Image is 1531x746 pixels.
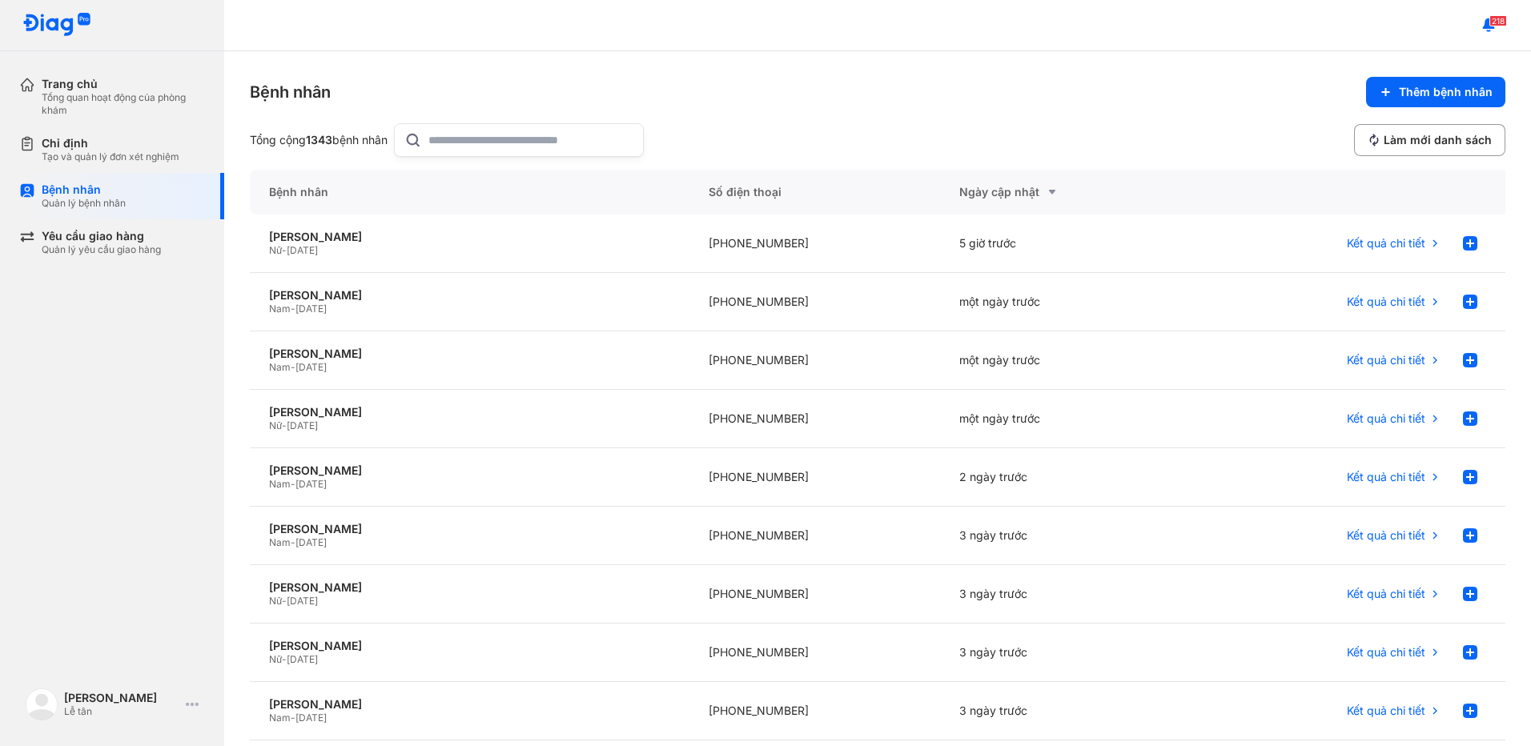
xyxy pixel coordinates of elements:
[269,639,670,653] div: [PERSON_NAME]
[295,536,327,548] span: [DATE]
[689,273,941,331] div: [PHONE_NUMBER]
[1347,645,1425,660] span: Kết quả chi tiết
[1399,85,1493,99] span: Thêm bệnh nhân
[269,697,670,712] div: [PERSON_NAME]
[295,303,327,315] span: [DATE]
[940,215,1191,273] div: 5 giờ trước
[291,361,295,373] span: -
[269,595,282,607] span: Nữ
[42,77,205,91] div: Trang chủ
[291,478,295,490] span: -
[295,478,327,490] span: [DATE]
[1366,77,1505,107] button: Thêm bệnh nhân
[689,215,941,273] div: [PHONE_NUMBER]
[269,244,282,256] span: Nữ
[689,682,941,740] div: [PHONE_NUMBER]
[42,150,179,163] div: Tạo và quản lý đơn xét nghiệm
[291,712,295,724] span: -
[1347,411,1425,426] span: Kết quả chi tiết
[42,197,126,210] div: Quản lý bệnh nhân
[1347,353,1425,367] span: Kết quả chi tiết
[1489,15,1507,26] span: 218
[291,536,295,548] span: -
[689,448,941,507] div: [PHONE_NUMBER]
[282,653,287,665] span: -
[1347,704,1425,718] span: Kết quả chi tiết
[940,682,1191,740] div: 3 ngày trước
[291,303,295,315] span: -
[1347,295,1425,309] span: Kết quả chi tiết
[22,13,91,38] img: logo
[1354,124,1505,156] button: Làm mới danh sách
[295,361,327,373] span: [DATE]
[282,419,287,431] span: -
[269,419,282,431] span: Nữ
[689,390,941,448] div: [PHONE_NUMBER]
[1347,587,1425,601] span: Kết quả chi tiết
[689,565,941,624] div: [PHONE_NUMBER]
[269,288,670,303] div: [PERSON_NAME]
[940,507,1191,565] div: 3 ngày trước
[306,133,332,146] span: 1343
[42,229,161,243] div: Yêu cầu giao hàng
[269,405,670,419] div: [PERSON_NAME]
[940,624,1191,682] div: 3 ngày trước
[940,390,1191,448] div: một ngày trước
[689,624,941,682] div: [PHONE_NUMBER]
[269,478,291,490] span: Nam
[282,244,287,256] span: -
[287,653,318,665] span: [DATE]
[269,361,291,373] span: Nam
[940,273,1191,331] div: một ngày trước
[269,230,670,244] div: [PERSON_NAME]
[689,170,941,215] div: Số điện thoại
[287,419,318,431] span: [DATE]
[269,580,670,595] div: [PERSON_NAME]
[269,653,282,665] span: Nữ
[64,691,179,705] div: [PERSON_NAME]
[42,182,126,197] div: Bệnh nhân
[42,136,179,150] div: Chỉ định
[250,170,689,215] div: Bệnh nhân
[1347,528,1425,543] span: Kết quả chi tiết
[250,81,331,103] div: Bệnh nhân
[42,91,205,117] div: Tổng quan hoạt động của phòng khám
[287,244,318,256] span: [DATE]
[940,448,1191,507] div: 2 ngày trước
[959,182,1172,202] div: Ngày cập nhật
[250,133,388,147] div: Tổng cộng bệnh nhân
[689,507,941,565] div: [PHONE_NUMBER]
[940,565,1191,624] div: 3 ngày trước
[287,595,318,607] span: [DATE]
[269,522,670,536] div: [PERSON_NAME]
[295,712,327,724] span: [DATE]
[64,705,179,718] div: Lễ tân
[689,331,941,390] div: [PHONE_NUMBER]
[940,331,1191,390] div: một ngày trước
[42,243,161,256] div: Quản lý yêu cầu giao hàng
[269,536,291,548] span: Nam
[269,463,670,478] div: [PERSON_NAME]
[269,303,291,315] span: Nam
[1384,133,1492,147] span: Làm mới danh sách
[26,688,58,720] img: logo
[269,347,670,361] div: [PERSON_NAME]
[269,712,291,724] span: Nam
[282,595,287,607] span: -
[1347,236,1425,251] span: Kết quả chi tiết
[1347,470,1425,484] span: Kết quả chi tiết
